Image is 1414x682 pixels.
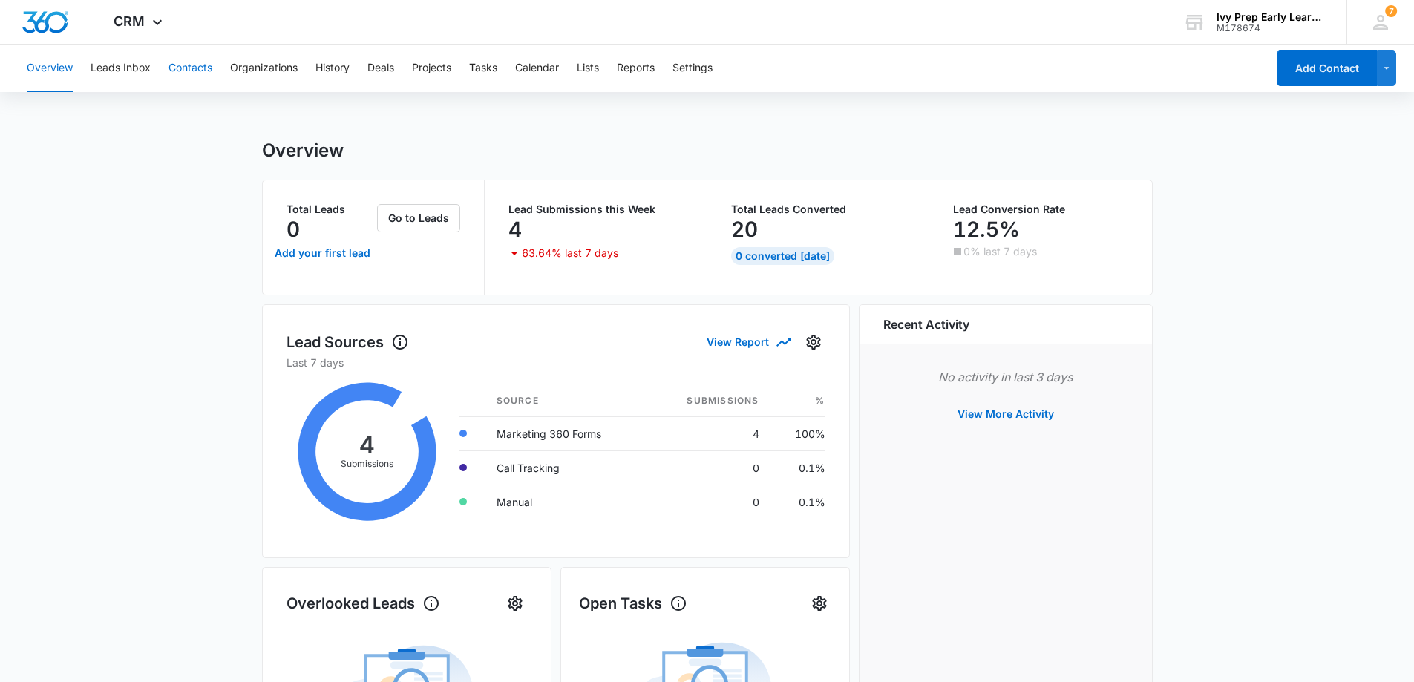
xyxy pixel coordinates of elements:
a: Go to Leads [377,212,460,224]
p: 0% last 7 days [963,246,1037,257]
div: account name [1217,11,1325,23]
td: Marketing 360 Forms [485,416,649,450]
button: Organizations [230,45,298,92]
div: notifications count [1385,5,1397,17]
p: 20 [731,217,758,241]
td: 100% [771,416,825,450]
h1: Overview [262,140,344,162]
p: 63.64% last 7 days [522,248,618,258]
td: Manual [485,485,649,519]
button: Add Contact [1277,50,1377,86]
p: Last 7 days [287,355,825,370]
button: Reports [617,45,655,92]
p: Total Leads Converted [731,204,906,214]
button: Overview [27,45,73,92]
button: Leads Inbox [91,45,151,92]
p: Lead Conversion Rate [953,204,1128,214]
th: Submissions [649,385,771,417]
p: No activity in last 3 days [883,368,1128,386]
button: Go to Leads [377,204,460,232]
button: History [315,45,350,92]
p: 12.5% [953,217,1020,241]
h6: Recent Activity [883,315,969,333]
div: account id [1217,23,1325,33]
td: Call Tracking [485,450,649,485]
button: Contacts [168,45,212,92]
button: Settings [802,330,825,354]
button: View Report [707,329,790,355]
h1: Open Tasks [579,592,687,614]
button: Projects [412,45,451,92]
td: 0.1% [771,450,825,485]
div: 0 Converted [DATE] [731,247,834,265]
th: % [771,385,825,417]
button: Settings [503,591,527,615]
td: 4 [649,416,771,450]
button: Tasks [469,45,497,92]
p: 0 [287,217,300,241]
button: View More Activity [943,396,1069,432]
button: Deals [367,45,394,92]
span: 7 [1385,5,1397,17]
a: Add your first lead [272,235,375,271]
button: Lists [577,45,599,92]
p: Lead Submissions this Week [508,204,683,214]
button: Settings [672,45,713,92]
td: 0 [649,485,771,519]
p: Total Leads [287,204,375,214]
button: Calendar [515,45,559,92]
span: CRM [114,13,145,29]
td: 0.1% [771,485,825,519]
h1: Lead Sources [287,331,409,353]
th: Source [485,385,649,417]
td: 0 [649,450,771,485]
button: Settings [808,591,831,615]
p: 4 [508,217,522,241]
h1: Overlooked Leads [287,592,440,614]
